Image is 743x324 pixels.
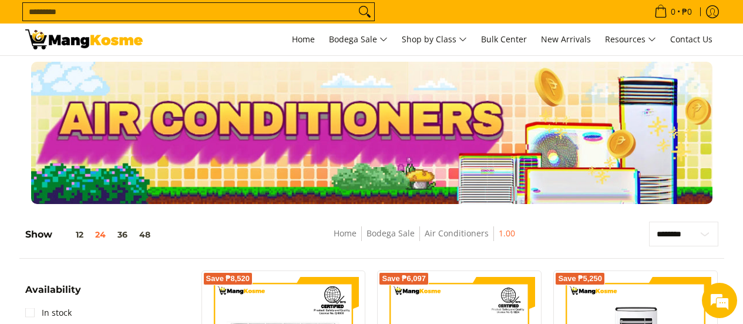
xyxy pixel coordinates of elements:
span: Home [292,34,315,45]
a: Shop by Class [396,24,473,55]
span: Availability [25,285,81,295]
button: 24 [89,230,112,239]
span: Save ₱8,520 [206,275,250,282]
a: Home [286,24,321,55]
nav: Breadcrumbs [249,226,600,253]
button: 48 [133,230,156,239]
nav: Main Menu [154,24,718,55]
a: Resources [599,24,662,55]
span: Resources [605,32,656,47]
span: • [651,5,695,18]
span: Bulk Center [481,34,527,45]
span: ₱0 [680,8,694,16]
a: New Arrivals [535,24,597,55]
span: Save ₱6,097 [382,275,426,282]
span: New Arrivals [541,34,591,45]
img: Bodega Sale Aircon l Mang Kosme: Home Appliances Warehouse Sale 1.00 | Page 2 [25,29,143,49]
a: Home [334,228,357,239]
a: Contact Us [664,24,718,55]
h5: Show [25,229,156,241]
span: Contact Us [670,34,712,45]
a: In stock [25,303,72,322]
button: 36 [112,230,133,239]
a: Bodega Sale [323,24,394,55]
span: Shop by Class [402,32,467,47]
span: Save ₱5,250 [558,275,602,282]
a: Bulk Center [475,24,533,55]
button: 12 [52,230,89,239]
button: Search [355,3,374,21]
a: Bodega Sale [367,228,415,239]
span: Bodega Sale [329,32,388,47]
summary: Open [25,285,81,303]
a: Air Conditioners [425,228,489,239]
span: 1.00 [499,226,515,241]
span: 0 [669,8,677,16]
